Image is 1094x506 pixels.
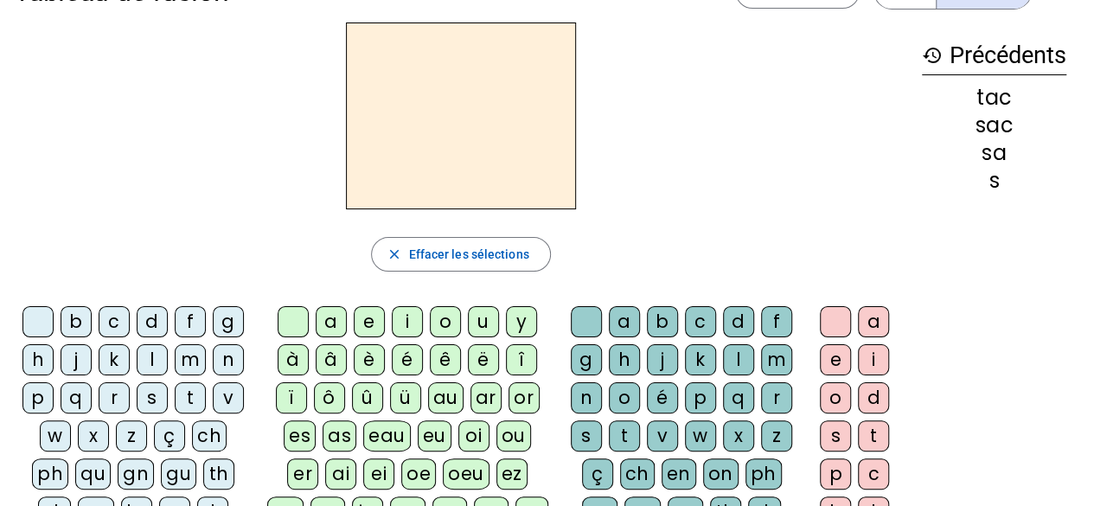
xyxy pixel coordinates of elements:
div: t [175,382,206,413]
div: i [392,306,423,337]
div: ê [430,344,461,375]
div: s [137,382,168,413]
div: è [354,344,385,375]
div: f [761,306,792,337]
div: j [61,344,92,375]
div: ô [314,382,345,413]
div: v [647,420,678,452]
div: z [761,420,792,452]
div: p [22,382,54,413]
div: y [506,306,537,337]
div: oeu [443,458,489,490]
div: l [723,344,754,375]
div: o [609,382,640,413]
div: e [354,306,385,337]
div: â [316,344,347,375]
div: g [571,344,602,375]
div: k [685,344,716,375]
div: g [213,306,244,337]
div: o [820,382,851,413]
div: u [468,306,499,337]
div: i [858,344,889,375]
div: th [203,458,234,490]
div: oi [458,420,489,452]
div: on [703,458,739,490]
div: d [858,382,889,413]
div: sac [922,115,1066,136]
div: or [509,382,540,413]
div: sa [922,143,1066,163]
div: as [323,420,356,452]
div: au [428,382,464,413]
div: a [609,306,640,337]
div: j [647,344,678,375]
div: ch [192,420,227,452]
div: eu [418,420,451,452]
div: er [287,458,318,490]
div: q [723,382,754,413]
div: c [858,458,889,490]
div: c [99,306,130,337]
div: t [858,420,889,452]
div: à [278,344,309,375]
div: n [571,382,602,413]
div: e [820,344,851,375]
div: s [820,420,851,452]
div: p [820,458,851,490]
div: ar [470,382,502,413]
div: k [99,344,130,375]
div: d [137,306,168,337]
div: n [213,344,244,375]
span: Effacer les sélections [408,244,528,265]
div: h [609,344,640,375]
div: q [61,382,92,413]
div: ë [468,344,499,375]
div: ai [325,458,356,490]
div: w [685,420,716,452]
div: b [647,306,678,337]
div: oe [401,458,436,490]
div: o [430,306,461,337]
div: eau [363,420,411,452]
div: ç [154,420,185,452]
div: ch [620,458,655,490]
div: en [662,458,696,490]
div: f [175,306,206,337]
div: r [99,382,130,413]
div: p [685,382,716,413]
div: x [723,420,754,452]
button: Effacer les sélections [371,237,550,272]
div: é [392,344,423,375]
div: ü [390,382,421,413]
div: tac [922,87,1066,108]
div: v [213,382,244,413]
div: a [316,306,347,337]
div: c [685,306,716,337]
div: z [116,420,147,452]
div: î [506,344,537,375]
div: ph [745,458,782,490]
div: s [922,170,1066,191]
div: é [647,382,678,413]
div: gn [118,458,154,490]
div: l [137,344,168,375]
div: û [352,382,383,413]
div: m [761,344,792,375]
div: t [609,420,640,452]
div: qu [75,458,111,490]
div: gu [161,458,196,490]
div: ï [276,382,307,413]
div: r [761,382,792,413]
div: x [78,420,109,452]
div: ph [32,458,68,490]
div: ç [582,458,613,490]
div: ei [363,458,394,490]
div: b [61,306,92,337]
div: s [571,420,602,452]
div: h [22,344,54,375]
mat-icon: history [922,45,943,66]
div: w [40,420,71,452]
div: m [175,344,206,375]
div: a [858,306,889,337]
h3: Précédents [922,36,1066,75]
